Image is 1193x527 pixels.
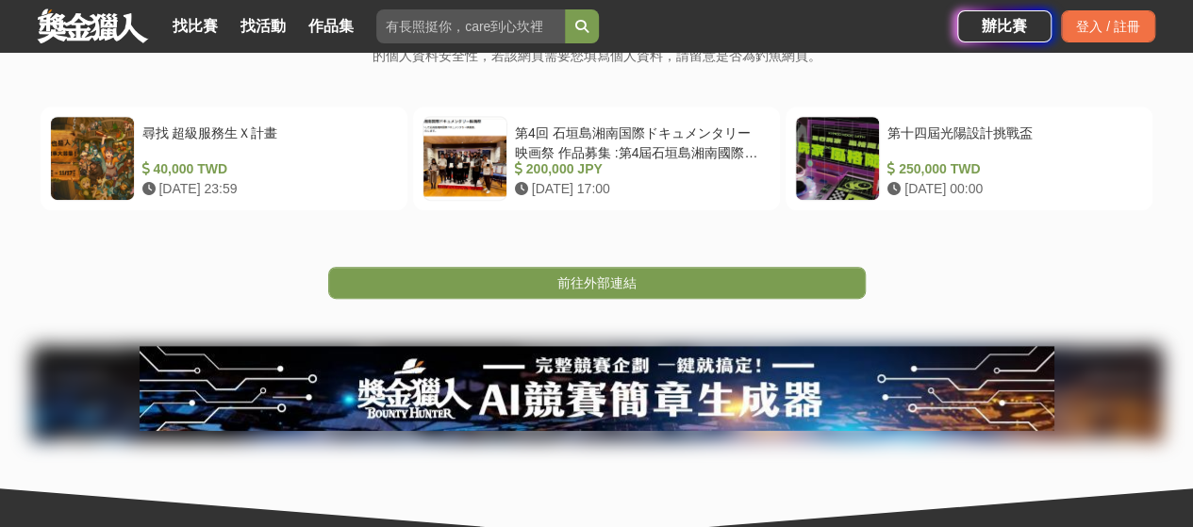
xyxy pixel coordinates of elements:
div: [DATE] 23:59 [142,179,390,199]
a: 辦比賽 [957,10,1052,42]
div: 第4回 石垣島湘南国際ドキュメンタリー映画祭 作品募集 :第4屆石垣島湘南國際紀錄片電影節作品徵集 [515,124,763,159]
a: 前往外部連結 [328,267,866,299]
div: 登入 / 註冊 [1061,10,1155,42]
div: 第十四屆光陽設計挑戰盃 [887,124,1135,159]
a: 尋找 超級服務生Ｘ計畫 40,000 TWD [DATE] 23:59 [41,107,407,210]
div: 尋找 超級服務生Ｘ計畫 [142,124,390,159]
div: 40,000 TWD [142,159,390,179]
a: 第4回 石垣島湘南国際ドキュメンタリー映画祭 作品募集 :第4屆石垣島湘南國際紀錄片電影節作品徵集 200,000 JPY [DATE] 17:00 [413,107,780,210]
span: 前往外部連結 [557,275,637,290]
div: 200,000 JPY [515,159,763,179]
a: 找活動 [233,13,293,40]
a: 第十四屆光陽設計挑戰盃 250,000 TWD [DATE] 00:00 [786,107,1152,210]
div: [DATE] 17:00 [515,179,763,199]
input: 有長照挺你，care到心坎裡！青春出手，拍出照顧 影音徵件活動 [376,9,565,43]
a: 找比賽 [165,13,225,40]
img: e66c81bb-b616-479f-8cf1-2a61d99b1888.jpg [140,346,1054,431]
p: 提醒您，您即將連結至獎金獵人以外的網頁。此網頁可能隱藏木馬病毒程式；同時，為確保您的個人資料安全性，若該網頁需要您填寫個人資料，請留意是否為釣魚網頁。 [325,25,868,86]
div: [DATE] 00:00 [887,179,1135,199]
a: 作品集 [301,13,361,40]
div: 250,000 TWD [887,159,1135,179]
